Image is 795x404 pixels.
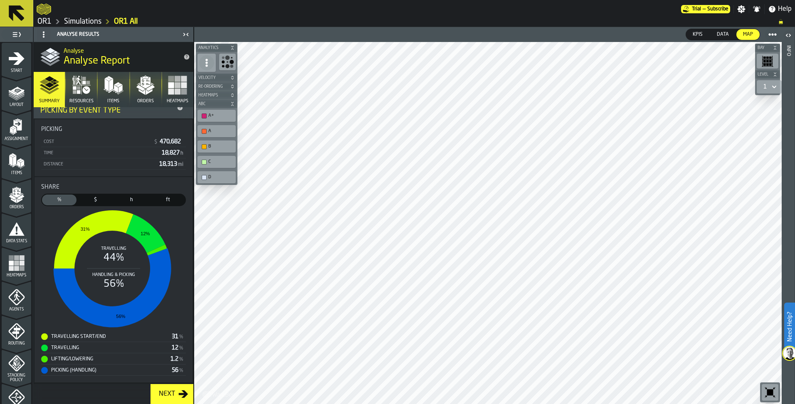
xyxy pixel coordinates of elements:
div: StatList-item-Time [41,147,186,158]
span: % [179,334,183,340]
div: B [208,144,233,149]
label: button-toggle-Settings [734,5,749,13]
div: Picking (Handling) [41,367,172,374]
span: Assignment [2,137,31,141]
div: A+ [199,111,234,120]
label: button-switch-multi-Cost [77,194,114,206]
div: thumb [736,29,760,40]
span: % [179,368,183,374]
div: Picking by event type [40,106,173,115]
div: thumb [78,195,113,205]
div: Stat Value [172,345,178,351]
div: stat-Share [35,177,193,382]
span: Heatmaps [2,273,31,278]
div: Stat Value [172,333,178,340]
span: mi [178,162,183,167]
label: button-switch-multi-Time [114,194,150,206]
label: button-toggle-Close me [180,30,192,39]
div: button-toolbar-undefined [196,139,237,154]
span: Resources [69,99,94,104]
svg: Show Congestion [221,55,234,69]
li: menu Data Stats [2,213,31,246]
span: Items [107,99,119,104]
li: menu Orders [2,179,31,212]
span: 470,682 [160,139,183,145]
div: button-toolbar-undefined [196,154,237,170]
label: Need Help? [785,303,794,350]
div: thumb [151,195,185,205]
span: Items [2,171,31,175]
div: Time [43,150,158,156]
span: Start [2,69,31,73]
span: — [703,6,706,12]
nav: Breadcrumb [37,17,792,27]
span: Data [714,31,732,38]
div: C [208,159,233,165]
div: Distance [43,162,156,167]
span: Layout [2,103,31,107]
div: B [199,142,234,151]
span: 18,827 [162,150,184,156]
span: Map [740,31,756,38]
div: Analyse Results [35,28,180,41]
div: Menu Subscription [681,5,730,13]
div: A [199,127,234,135]
div: Travelling [41,345,172,351]
li: menu Items [2,145,31,178]
div: Title [41,126,186,133]
span: 18,313 [159,161,184,167]
span: Agents [2,307,31,312]
label: button-toggle-Toggle Full Menu [2,29,31,40]
span: h [180,151,183,156]
div: A [208,128,233,134]
div: DropdownMenuValue-1 [763,84,767,90]
svg: Reset zoom and position [763,386,777,399]
div: StatList-item-Cost [41,136,186,147]
div: thumb [710,29,736,40]
div: C [199,158,234,166]
span: Heatmaps [197,93,228,98]
label: button-toggle-Open [783,29,794,44]
span: Share [41,184,59,190]
li: menu Routing [2,315,31,349]
span: Stacking Policy [2,373,31,382]
a: link-to-/wh/i/02d92962-0f11-4133-9763-7cb092bceeef/pricing/ [681,5,730,13]
label: button-switch-multi-Map [736,29,760,40]
span: Re-Ordering [197,84,228,89]
span: Data Stats [2,239,31,244]
li: menu Stacking Policy [2,350,31,383]
div: button-toolbar-undefined [196,170,237,185]
span: Trial [692,6,701,12]
div: D [208,175,233,180]
span: ft [152,196,183,204]
span: $ [154,139,157,145]
span: Analyse Report [64,54,130,68]
span: Routing [2,341,31,346]
span: Heatmaps [167,99,188,104]
div: stat-Picking [35,119,193,176]
div: A+ [208,113,233,118]
button: button- [196,91,237,99]
div: Info [785,44,791,402]
li: menu Layout [2,77,31,110]
button: button- [196,100,237,108]
span: Summary [39,99,59,104]
span: Orders [137,99,154,104]
div: Lifting/Lowering [41,356,170,362]
label: button-switch-multi-KPIs [686,29,710,40]
div: title-Analyse Report [34,42,193,72]
div: D [199,173,234,182]
span: Picking [41,126,62,133]
a: link-to-/wh/i/02d92962-0f11-4133-9763-7cb092bceeef/simulations/9a211eaa-bb90-455b-b7ba-0f577f6f4371 [114,17,138,26]
a: logo-header [37,2,51,17]
li: menu Heatmaps [2,247,31,281]
div: button-toolbar-undefined [196,108,237,123]
label: button-toggle-Notifications [749,5,764,13]
div: Travelling Start/End [41,333,172,340]
span: Level [756,72,771,77]
span: $ [80,196,111,204]
button: button- [196,44,237,52]
div: button-toolbar-undefined [196,123,237,139]
li: menu Agents [2,281,31,315]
